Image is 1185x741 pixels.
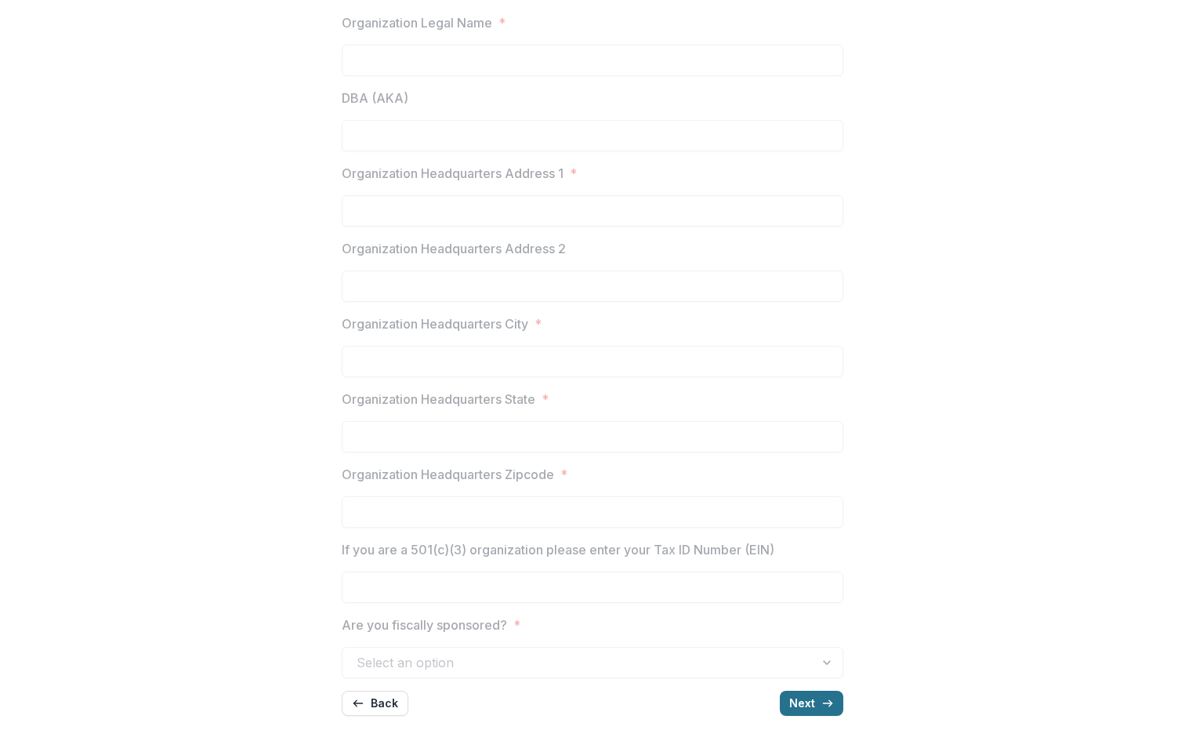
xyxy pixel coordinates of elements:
p: Organization Headquarters State [342,390,535,409]
button: Next [780,691,843,716]
p: Organization Headquarters Address 2 [342,239,566,258]
p: If you are a 501(c)(3) organization please enter your Tax ID Number (EIN) [342,540,774,559]
p: Organization Headquarters City [342,314,528,333]
p: Organization Headquarters Zipcode [342,465,554,484]
button: Back [342,691,408,716]
p: DBA (AKA) [342,89,408,107]
p: Organization Legal Name [342,13,492,32]
p: Are you fiscally sponsored? [342,616,507,634]
p: Organization Headquarters Address 1 [342,164,564,183]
